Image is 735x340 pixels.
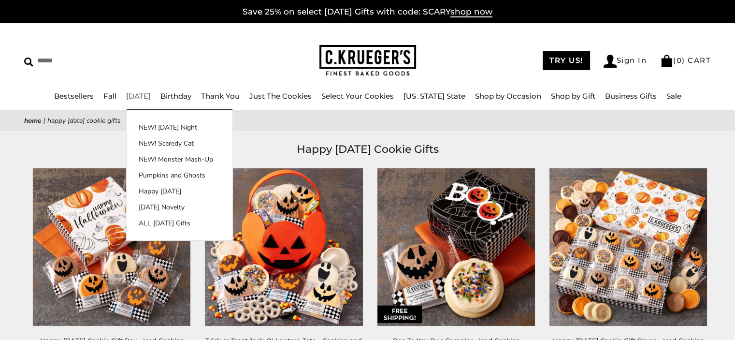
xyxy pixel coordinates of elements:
a: Bestsellers [54,91,94,101]
a: Business Gifts [605,91,657,101]
a: NEW! [DATE] Night [127,122,232,133]
a: Happy [DATE] [127,186,232,196]
a: ALL [DATE] Gifts [127,218,232,228]
a: Shop by Occasion [475,91,541,101]
span: Happy [DATE] Cookie Gifts [47,116,121,125]
a: [DATE] [126,91,151,101]
nav: breadcrumbs [24,115,711,126]
input: Search [24,53,187,68]
img: Happy Halloween Cookie Gift Box - Iced Cookies with Messages [33,168,190,325]
span: shop now [450,7,492,17]
a: Home [24,116,42,125]
span: 0 [677,56,682,65]
a: (0) CART [660,56,711,65]
a: Select Your Cookies [321,91,394,101]
img: Trick or Treat Jack-O'-Lantern Tote - Cookies and Snacks [205,168,362,325]
img: Search [24,58,33,67]
a: [DATE] Novelty [127,202,232,212]
a: Shop by Gift [551,91,595,101]
a: Fall [103,91,116,101]
h1: Happy [DATE] Cookie Gifts [39,141,696,158]
img: Account [604,55,617,68]
a: NEW! Monster Mash-Up [127,154,232,164]
a: Thank You [201,91,240,101]
a: TRY US! [543,51,590,70]
a: Just The Cookies [249,91,312,101]
a: NEW! Scaredy Cat [127,138,232,148]
img: Boo To You Duo Sampler - Iced Cookies [377,168,534,325]
img: Bag [660,55,673,67]
a: Save 25% on select [DATE] Gifts with code: SCARYshop now [243,7,492,17]
img: C.KRUEGER'S [319,45,416,76]
a: [US_STATE] State [404,91,465,101]
a: Pumpkins and Ghosts [127,170,232,180]
span: | [43,116,45,125]
a: Birthday [160,91,191,101]
a: Sign In [604,55,647,68]
a: Sale [666,91,681,101]
a: Boo To You Duo Sampler - Iced Cookies [377,168,535,325]
img: Happy Halloween Cookie Gift Boxes - Iced Cookies with Messages [549,168,707,325]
